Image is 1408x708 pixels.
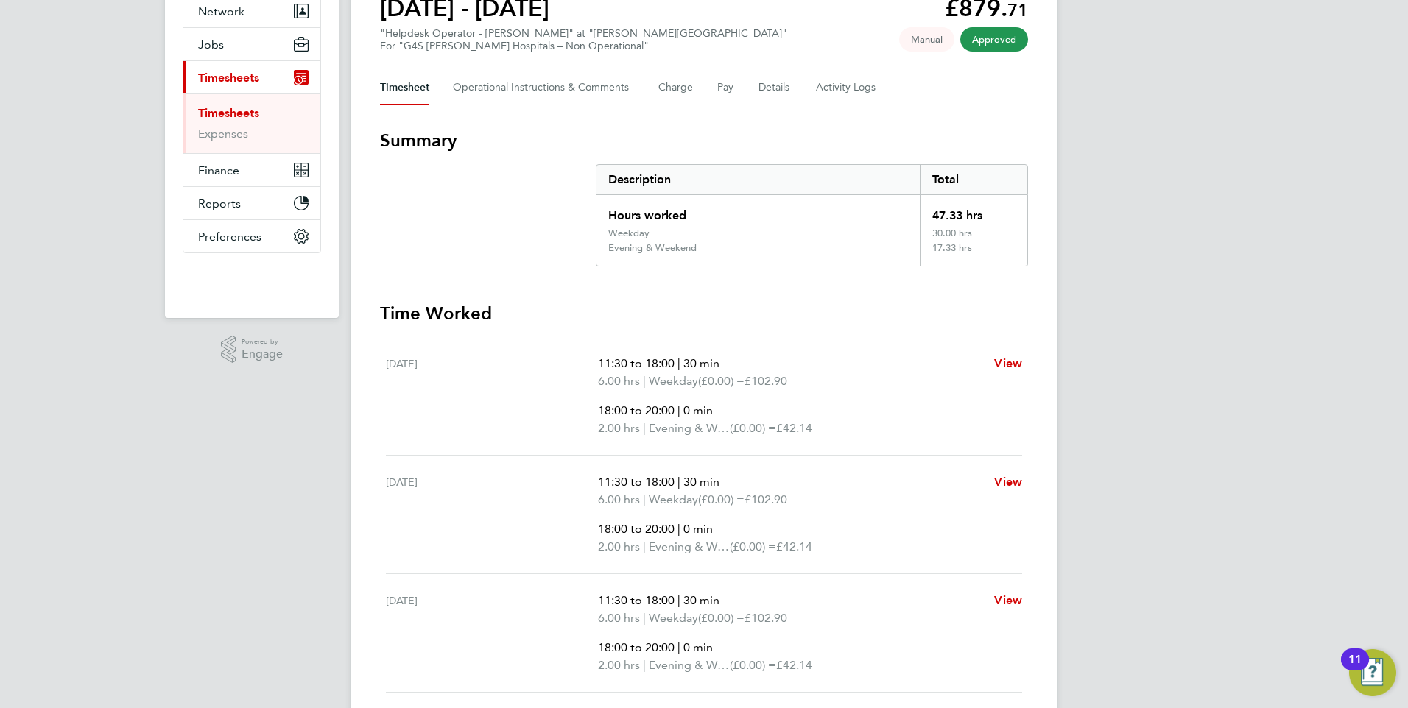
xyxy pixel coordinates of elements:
h3: Time Worked [380,302,1028,325]
span: Weekday [649,372,698,390]
a: Expenses [198,127,248,141]
span: 2.00 hrs [598,539,640,553]
div: Hours worked [596,195,920,227]
span: 6.00 hrs [598,492,640,506]
span: 11:30 to 18:00 [598,356,675,370]
span: Engage [242,348,283,361]
span: 2.00 hrs [598,421,640,435]
span: | [643,539,646,553]
div: 47.33 hrs [920,195,1027,227]
div: Summary [596,164,1028,266]
span: £102.90 [745,611,787,625]
span: 30 min [683,356,719,370]
span: Finance [198,163,239,177]
span: (£0.00) = [730,421,776,435]
span: (£0.00) = [730,658,776,672]
span: (£0.00) = [730,539,776,553]
span: Weekday [649,609,698,627]
span: 0 min [683,640,713,654]
span: | [643,611,646,625]
span: £42.14 [776,421,812,435]
div: Weekday [608,227,650,239]
a: View [994,473,1022,491]
span: 0 min [683,403,713,417]
span: 0 min [683,522,713,536]
span: 6.00 hrs [598,374,640,388]
span: | [677,522,680,536]
span: 18:00 to 20:00 [598,522,675,536]
span: (£0.00) = [698,374,745,388]
div: "Helpdesk Operator - [PERSON_NAME]" at "[PERSON_NAME][GEOGRAPHIC_DATA]" [380,27,787,52]
button: Finance [183,154,320,186]
span: £102.90 [745,492,787,506]
span: Evening & Weekend [649,538,730,556]
div: [DATE] [386,473,598,556]
span: | [677,403,680,417]
div: Evening & Weekend [608,242,697,254]
button: Timesheets [183,61,320,93]
a: Powered byEngage [221,336,284,364]
span: | [643,374,646,388]
button: Timesheet [380,70,429,105]
a: Timesheets [198,106,259,120]
span: 30 min [683,475,719,489]
span: View [994,475,1022,489]
span: Jobs [198,38,224,52]
button: Preferences [183,220,320,252]
span: Powered by [242,336,283,348]
span: 30 min [683,593,719,607]
span: 2.00 hrs [598,658,640,672]
span: Reports [198,197,241,210]
button: Pay [717,70,735,105]
span: | [677,475,680,489]
span: This timesheet has been approved. [960,27,1028,52]
span: 18:00 to 20:00 [598,403,675,417]
button: Charge [658,70,694,105]
a: View [994,355,1022,372]
span: | [677,356,680,370]
span: | [643,492,646,506]
div: For "G4S [PERSON_NAME] Hospitals – Non Operational" [380,40,787,52]
button: Open Resource Center, 11 new notifications [1349,649,1396,696]
span: | [677,640,680,654]
span: | [643,658,646,672]
button: Operational Instructions & Comments [453,70,635,105]
span: 6.00 hrs [598,611,640,625]
span: £102.90 [745,374,787,388]
span: (£0.00) = [698,611,745,625]
span: 18:00 to 20:00 [598,640,675,654]
span: 11:30 to 18:00 [598,475,675,489]
span: This timesheet was manually created. [899,27,954,52]
a: View [994,592,1022,609]
button: Jobs [183,28,320,60]
div: [DATE] [386,592,598,674]
span: Evening & Weekend [649,656,730,674]
span: Timesheets [198,71,259,85]
div: 30.00 hrs [920,227,1027,242]
button: Details [758,70,792,105]
span: View [994,593,1022,607]
div: 11 [1348,659,1362,679]
span: View [994,356,1022,370]
div: Description [596,165,920,194]
span: | [643,421,646,435]
span: Preferences [198,230,261,244]
div: [DATE] [386,355,598,437]
button: Activity Logs [816,70,878,105]
span: Network [198,4,244,18]
h3: Summary [380,129,1028,152]
span: (£0.00) = [698,492,745,506]
span: Evening & Weekend [649,420,730,437]
span: 11:30 to 18:00 [598,593,675,607]
button: Reports [183,187,320,219]
span: | [677,593,680,607]
img: fastbook-logo-retina.png [183,268,321,291]
div: 17.33 hrs [920,242,1027,266]
div: Timesheets [183,93,320,153]
a: Go to home page [183,268,321,291]
span: £42.14 [776,658,812,672]
div: Total [920,165,1027,194]
span: £42.14 [776,539,812,553]
span: Weekday [649,491,698,509]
